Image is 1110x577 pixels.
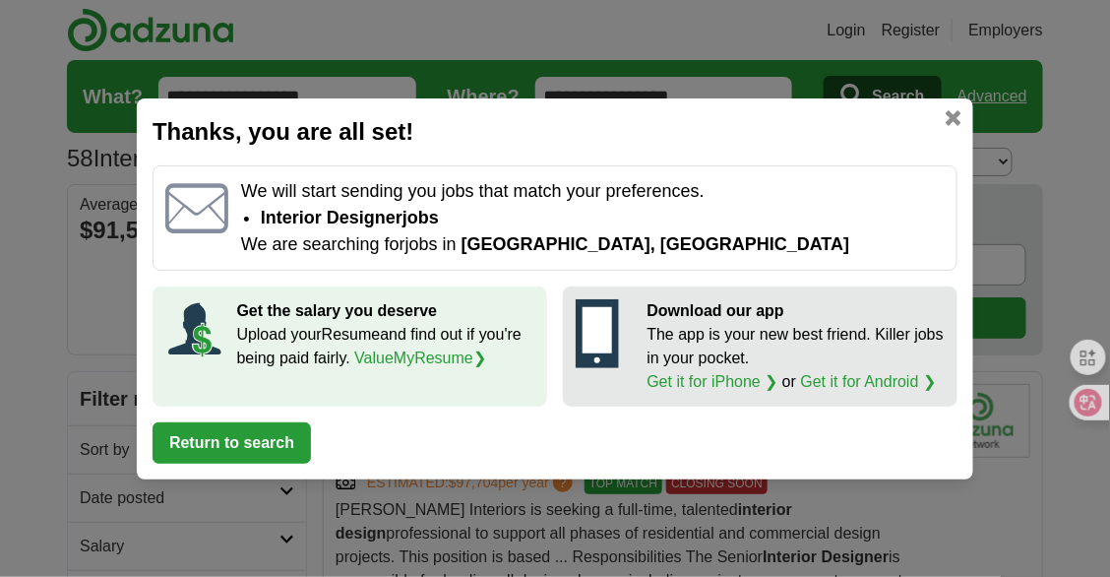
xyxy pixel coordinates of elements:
p: Download our app [647,299,946,323]
p: Get the salary you deserve [237,299,535,323]
li: Interior Designer jobs [261,205,945,231]
a: ValueMyResume❯ [354,350,486,366]
p: We are searching for jobs in [241,231,945,258]
button: Return to search [153,422,311,464]
p: The app is your new best friend. Killer jobs in your pocket. or [647,323,946,394]
p: We will start sending you jobs that match your preferences. [241,178,945,205]
a: Get it for iPhone ❯ [647,373,778,390]
a: Get it for Android ❯ [801,373,937,390]
span: [GEOGRAPHIC_DATA], [GEOGRAPHIC_DATA] [462,234,850,254]
p: Upload your Resume and find out if you're being paid fairly. [237,323,535,370]
h2: Thanks, you are all set! [153,114,957,150]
